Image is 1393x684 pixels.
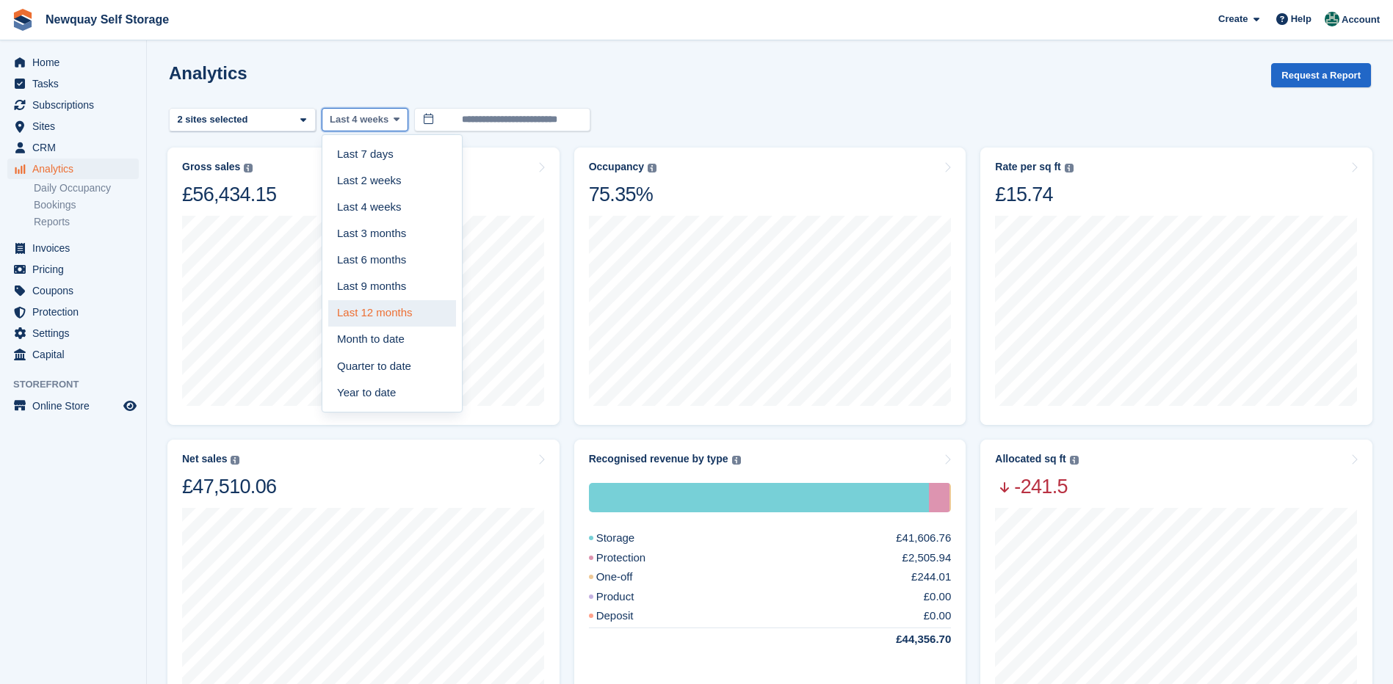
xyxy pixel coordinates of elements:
span: CRM [32,137,120,158]
a: menu [7,396,139,416]
a: Last 2 weeks [328,167,456,194]
img: icon-info-grey-7440780725fd019a000dd9b08b2336e03edf1995a4989e88bcd33f0948082b44.svg [732,456,741,465]
span: Online Store [32,396,120,416]
a: menu [7,159,139,179]
div: £44,356.70 [861,631,951,648]
div: 75.35% [589,182,656,207]
span: Analytics [32,159,120,179]
a: Preview store [121,397,139,415]
a: Last 7 days [328,141,456,167]
div: Storage [589,483,929,512]
span: -241.5 [995,474,1078,499]
a: Year to date [328,379,456,406]
a: menu [7,259,139,280]
a: Last 12 months [328,300,456,327]
div: £2,505.94 [902,550,952,567]
span: Capital [32,344,120,365]
img: icon-info-grey-7440780725fd019a000dd9b08b2336e03edf1995a4989e88bcd33f0948082b44.svg [244,164,253,172]
a: menu [7,95,139,115]
a: menu [7,344,139,365]
div: Occupancy [589,161,644,173]
div: £15.74 [995,182,1073,207]
img: icon-info-grey-7440780725fd019a000dd9b08b2336e03edf1995a4989e88bcd33f0948082b44.svg [1065,164,1074,172]
img: stora-icon-8386f47178a22dfd0bd8f6a31ec36ba5ce8667c1dd55bd0f319d3a0aa187defe.svg [12,9,34,31]
div: £0.00 [924,589,952,605]
h2: Analytics [169,63,247,83]
span: Subscriptions [32,95,120,115]
span: Protection [32,302,120,322]
div: £41,606.76 [896,530,951,547]
a: Last 4 weeks [328,194,456,220]
a: menu [7,137,139,158]
a: Reports [34,215,139,229]
div: Rate per sq ft [995,161,1060,173]
span: Tasks [32,73,120,94]
a: menu [7,238,139,258]
a: Daily Occupancy [34,181,139,195]
div: £47,510.06 [182,474,276,499]
img: icon-info-grey-7440780725fd019a000dd9b08b2336e03edf1995a4989e88bcd33f0948082b44.svg [648,164,656,172]
span: Help [1291,12,1311,26]
a: Bookings [34,198,139,212]
span: Create [1218,12,1248,26]
span: Settings [32,323,120,343]
span: Home [32,52,120,73]
a: Newquay Self Storage [40,7,175,32]
div: Storage [589,530,670,547]
span: Coupons [32,280,120,301]
div: Allocated sq ft [995,453,1065,465]
span: Last 4 weeks [330,112,388,127]
a: Quarter to date [328,353,456,379]
div: Protection [929,483,949,512]
a: menu [7,116,139,137]
img: icon-info-grey-7440780725fd019a000dd9b08b2336e03edf1995a4989e88bcd33f0948082b44.svg [1070,456,1079,465]
div: One-off [949,483,952,512]
div: Gross sales [182,161,240,173]
a: menu [7,302,139,322]
div: Deposit [589,608,669,625]
div: 2 sites selected [175,112,253,127]
div: Product [589,589,670,605]
button: Last 4 weeks [322,108,408,132]
a: Last 6 months [328,247,456,273]
img: icon-info-grey-7440780725fd019a000dd9b08b2336e03edf1995a4989e88bcd33f0948082b44.svg [231,456,239,465]
a: menu [7,73,139,94]
a: menu [7,280,139,301]
div: Protection [589,550,681,567]
div: Recognised revenue by type [589,453,728,465]
span: Sites [32,116,120,137]
a: Last 3 months [328,220,456,247]
span: Pricing [32,259,120,280]
button: Request a Report [1271,63,1371,87]
a: menu [7,52,139,73]
div: £56,434.15 [182,182,276,207]
div: One-off [589,569,668,586]
div: £0.00 [924,608,952,625]
a: Month to date [328,327,456,353]
span: Storefront [13,377,146,392]
span: Account [1342,12,1380,27]
a: menu [7,323,139,343]
div: £244.01 [911,569,951,586]
span: Invoices [32,238,120,258]
div: Net sales [182,453,227,465]
a: Last 9 months [328,273,456,299]
img: JON [1325,12,1339,26]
